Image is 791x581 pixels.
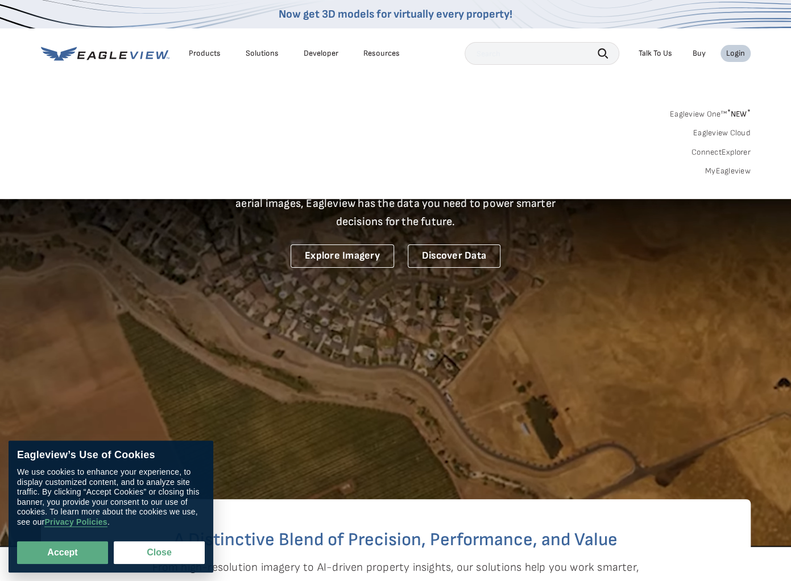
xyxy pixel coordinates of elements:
[363,48,400,59] div: Resources
[17,541,108,564] button: Accept
[693,128,751,138] a: Eagleview Cloud
[408,244,500,268] a: Discover Data
[693,48,706,59] a: Buy
[691,147,751,157] a: ConnectExplorer
[222,176,570,231] p: A new era starts here. Built on more than 3.5 billion high-resolution aerial images, Eagleview ha...
[465,42,619,65] input: Search
[291,244,394,268] a: Explore Imagery
[670,106,751,119] a: Eagleview One™*NEW*
[727,109,750,119] span: NEW
[726,48,745,59] div: Login
[86,531,705,549] h2: A Distinctive Blend of Precision, Performance, and Value
[246,48,279,59] div: Solutions
[44,517,107,527] a: Privacy Policies
[304,48,338,59] a: Developer
[189,48,221,59] div: Products
[17,467,205,527] div: We use cookies to enhance your experience, to display customized content, and to analyze site tra...
[114,541,205,564] button: Close
[17,449,205,462] div: Eagleview’s Use of Cookies
[639,48,672,59] div: Talk To Us
[279,7,512,21] a: Now get 3D models for virtually every property!
[705,166,751,176] a: MyEagleview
